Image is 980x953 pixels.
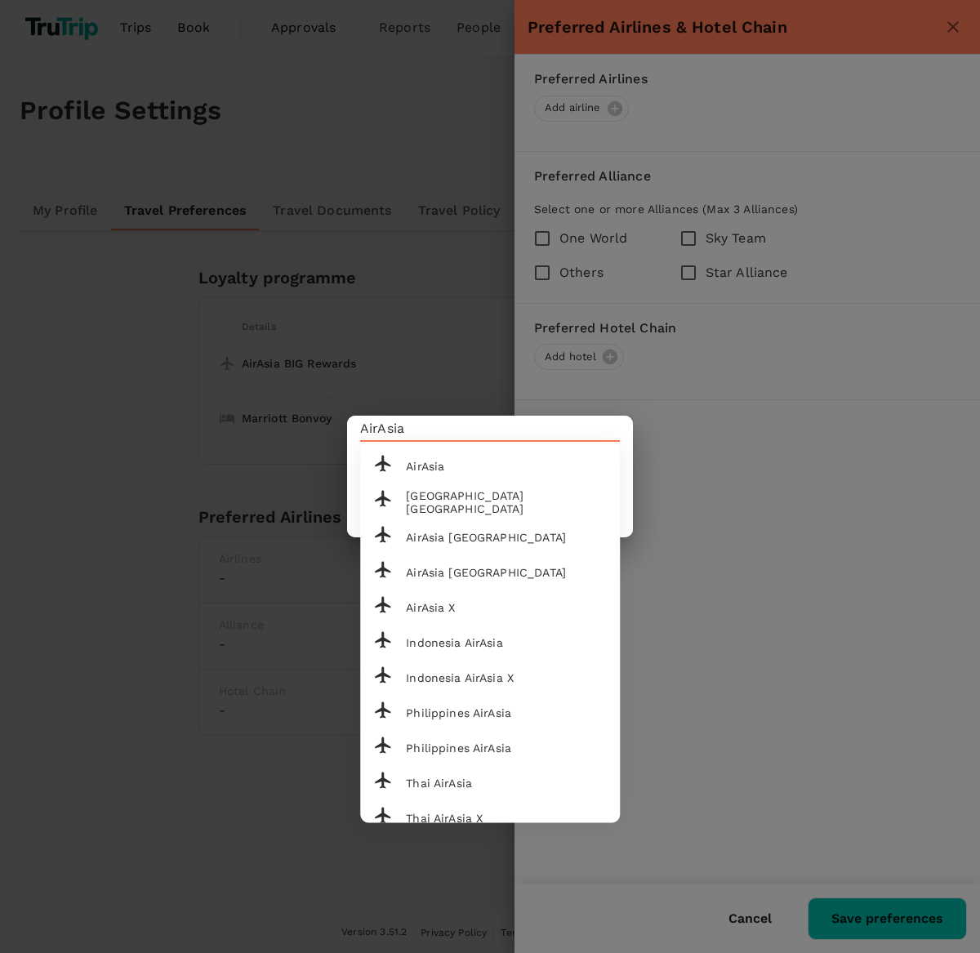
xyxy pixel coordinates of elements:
span: AirAsia [GEOGRAPHIC_DATA] [406,566,566,579]
span: Indonesia AirAsia X [406,671,514,684]
span: AirAsia X [406,601,455,614]
span: AirAsia [GEOGRAPHIC_DATA] [406,531,566,544]
span: Indonesia AirAsia [406,636,503,649]
span: Thai AirAsia [406,777,472,790]
span: [GEOGRAPHIC_DATA] [GEOGRAPHIC_DATA] [406,488,523,514]
span: Philippines AirAsia [406,741,511,755]
span: AirAsia [406,460,444,473]
span: Philippines AirAsia [406,706,511,719]
button: Close [618,426,621,430]
span: Thai AirAsia X [406,812,483,825]
input: Try Thai Airways [360,416,595,441]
